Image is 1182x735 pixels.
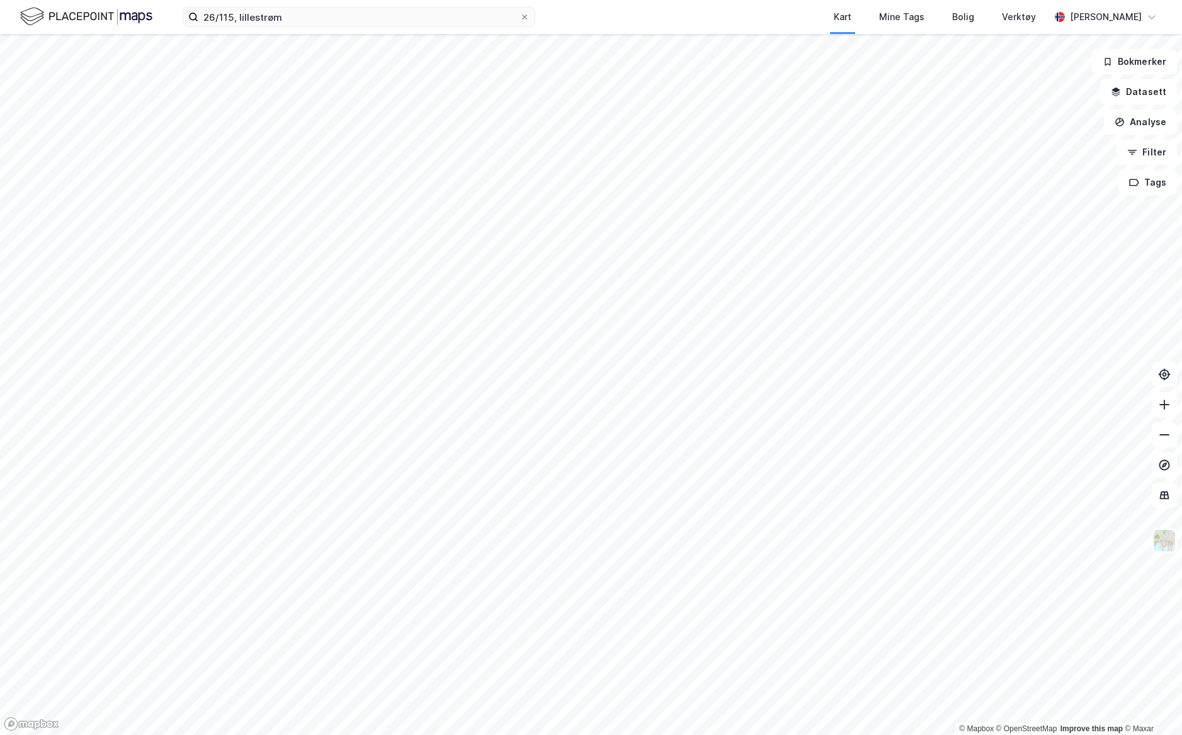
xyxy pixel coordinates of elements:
[1070,9,1142,25] div: [PERSON_NAME]
[1119,675,1182,735] iframe: Chat Widget
[20,6,152,28] img: logo.f888ab2527a4732fd821a326f86c7f29.svg
[1118,170,1177,195] button: Tags
[4,717,59,731] a: Mapbox homepage
[959,724,994,733] a: Mapbox
[952,9,974,25] div: Bolig
[1119,675,1182,735] div: Kontrollprogram for chat
[1100,79,1177,104] button: Datasett
[1092,49,1177,74] button: Bokmerker
[996,724,1057,733] a: OpenStreetMap
[1152,529,1176,553] img: Z
[834,9,851,25] div: Kart
[1002,9,1036,25] div: Verktøy
[1117,140,1177,165] button: Filter
[1104,109,1177,135] button: Analyse
[879,9,924,25] div: Mine Tags
[198,8,520,26] input: Søk på adresse, matrikkel, gårdeiere, leietakere eller personer
[1060,724,1123,733] a: Improve this map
